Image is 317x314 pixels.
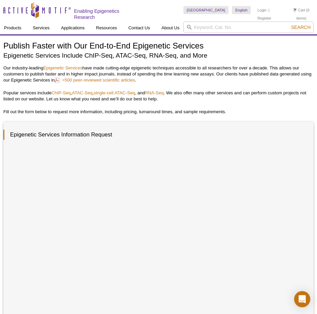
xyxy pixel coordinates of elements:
[257,8,267,12] a: Login
[291,25,311,30] span: Search
[94,90,135,95] a: single-cell ATAC-Seq
[183,22,314,33] input: Keyword, Cat. No.
[293,8,305,12] a: Cart
[3,41,314,51] h1: Publish Faster with Our End-to-End Epigenetic Services
[269,6,270,14] li: |
[3,51,314,60] h2: Epigenetic Services Include ChIP-Seq, ATAC-Seq, RNA-Seq, and More
[293,8,296,11] img: Your Cart
[51,90,71,95] a: ChIP-Seq
[289,6,314,22] li: (0 items)
[43,65,82,70] a: Epigenetic Services
[92,22,121,34] a: Resources
[294,291,310,307] div: Open Intercom Messenger
[57,22,89,34] a: Applications
[72,90,93,95] a: ATAC-Seq
[74,8,136,20] h2: Enabling Epigenetics Research
[157,22,183,34] a: About Us
[3,65,314,83] p: Our industry-leading have made cutting-edge epigenetic techniques accessible to all researchers f...
[232,6,251,14] a: English
[3,90,314,102] p: Popular services include , , , and . We also offer many other services and can perform custom pro...
[124,22,154,34] a: Contact Us
[55,77,135,83] a: >500 peer-reviewed scientific articles
[183,6,229,14] a: [GEOGRAPHIC_DATA]
[257,16,271,21] a: Register
[289,24,313,30] button: Search
[145,90,164,95] a: RNA-Seq
[3,109,314,115] p: Fill out the form below to request more information, including pricing, turnaround times, and sam...
[29,22,54,34] a: Services
[3,130,307,140] h3: Epigenetic Services Information Request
